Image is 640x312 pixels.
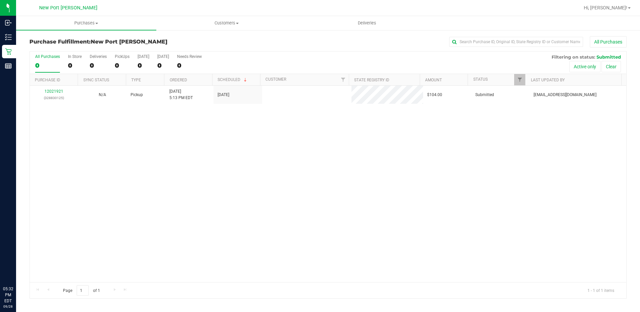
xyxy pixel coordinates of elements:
a: Filter [514,74,525,85]
span: $104.00 [427,92,442,98]
a: Customer [265,77,286,82]
a: Filter [338,74,349,85]
span: Page of 1 [57,285,105,296]
a: State Registry ID [354,78,389,82]
a: Last Updated By [531,78,565,82]
span: 1 - 1 of 1 items [582,285,620,295]
span: Hi, [PERSON_NAME]! [584,5,627,10]
iframe: Resource center [7,258,27,279]
h3: Purchase Fulfillment: [29,39,229,45]
div: Deliveries [90,54,107,59]
div: 0 [157,62,169,69]
span: Purchases [16,20,156,26]
div: 0 [90,62,107,69]
div: Needs Review [177,54,202,59]
span: Pickup [131,92,143,98]
input: Search Purchase ID, Original ID, State Registry ID or Customer Name... [449,37,583,47]
a: Amount [425,78,442,82]
a: Purchases [16,16,156,30]
span: [EMAIL_ADDRESS][DOMAIN_NAME] [534,92,596,98]
div: 0 [115,62,130,69]
button: Active only [569,61,601,72]
a: Status [473,77,488,82]
div: [DATE] [138,54,149,59]
span: Not Applicable [99,92,106,97]
a: Ordered [170,78,187,82]
button: All Purchases [590,36,627,48]
span: Submitted [596,54,621,60]
span: Submitted [475,92,494,98]
span: New Port [PERSON_NAME] [39,5,97,11]
a: Customers [156,16,297,30]
button: Clear [602,61,621,72]
span: Deliveries [349,20,385,26]
div: [DATE] [157,54,169,59]
a: Scheduled [218,77,248,82]
p: 09/28 [3,304,13,309]
span: New Port [PERSON_NAME] [91,38,167,45]
p: 05:32 PM EDT [3,286,13,304]
a: Type [131,78,141,82]
span: Filtering on status: [552,54,595,60]
div: PickUps [115,54,130,59]
a: Purchase ID [35,78,60,82]
div: In Store [68,54,82,59]
span: [DATE] 5:13 PM EDT [169,88,193,101]
a: Deliveries [297,16,437,30]
input: 1 [77,285,89,296]
span: Customers [157,20,296,26]
inline-svg: Inbound [5,19,12,26]
span: [DATE] [218,92,229,98]
div: 0 [177,62,202,69]
div: 0 [138,62,149,69]
inline-svg: Reports [5,63,12,69]
a: 12021921 [45,89,63,94]
p: (328830125) [34,95,74,101]
inline-svg: Inventory [5,34,12,41]
div: All Purchases [35,54,60,59]
button: N/A [99,92,106,98]
inline-svg: Retail [5,48,12,55]
a: Sync Status [83,78,109,82]
div: 0 [35,62,60,69]
div: 0 [68,62,82,69]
